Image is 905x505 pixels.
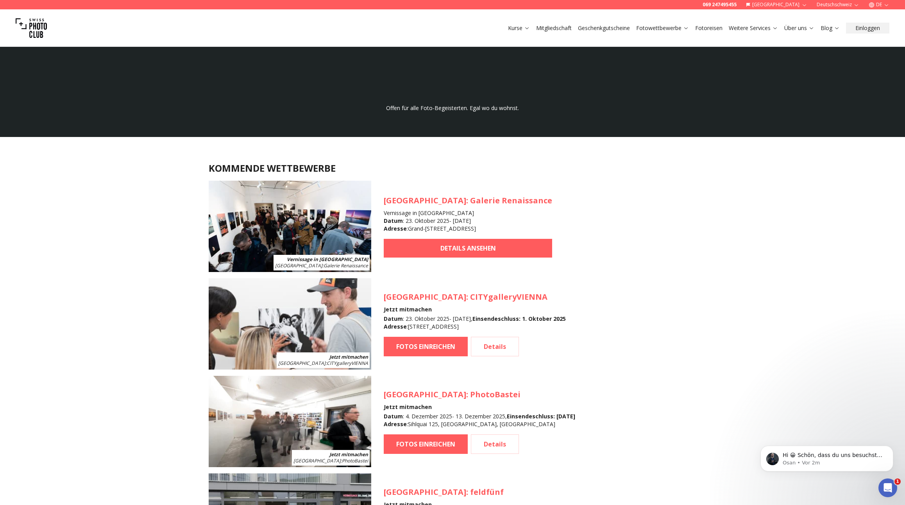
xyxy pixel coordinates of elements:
span: [GEOGRAPHIC_DATA] [384,389,466,400]
button: Über uns [781,23,817,34]
button: Mitgliedschaft [533,23,575,34]
span: 1 [894,478,901,485]
div: : 23. Oktober 2025 - [DATE] : Grand-[STREET_ADDRESS] [384,217,552,233]
button: Fotoreisen [692,23,726,34]
a: Kurse [508,24,530,32]
h4: Jetzt mitmachen [384,306,566,313]
h4: Jetzt mitmachen [384,403,575,411]
button: Fotowettbewerbe [633,23,692,34]
h3: : Galerie Renaissance [384,195,552,206]
img: SPC Photo Awards Geneva: October 2025 [209,181,371,272]
a: DETAILS ANSEHEN [384,239,552,258]
a: Geschenkgutscheine [578,24,630,32]
h3: : feldfünf [384,487,575,498]
button: Kurse [505,23,533,34]
p: Offen für alle Foto-Begeisterten. Egal wo du wohnst. [377,104,528,112]
a: FOTOS EINREICHEN [384,337,468,356]
a: 069 247495455 [703,2,737,8]
b: Datum [384,315,403,322]
span: : Galerie Renaissance [275,262,368,269]
b: Adresse [384,225,407,232]
a: FOTOS EINREICHEN [384,434,468,454]
b: Einsendeschluss : [DATE] [507,413,575,420]
h2: KOMMENDE WETTBEWERBE [209,162,696,174]
img: SPC Photo Awards WIEN Oktober 2025 [209,278,371,370]
a: Weitere Services [729,24,778,32]
span: [GEOGRAPHIC_DATA] [278,360,326,366]
iframe: Intercom notifications Nachricht [749,429,905,484]
a: Blog [821,24,840,32]
b: Datum [384,217,403,224]
b: Datum [384,413,403,420]
img: Swiss photo club [16,12,47,44]
b: Jetzt mitmachen [329,451,368,458]
span: [GEOGRAPHIC_DATA] [384,487,466,497]
div: : 23. Oktober 2025 - [DATE] , : [STREET_ADDRESS] [384,315,566,331]
button: Geschenkgutscheine [575,23,633,34]
b: Adresse [384,323,407,330]
iframe: Intercom live chat [878,478,897,497]
button: Blog [817,23,843,34]
span: [GEOGRAPHIC_DATA] [384,292,466,302]
a: Details [471,434,519,454]
button: Weitere Services [726,23,781,34]
span: [GEOGRAPHIC_DATA] [384,195,466,206]
span: [GEOGRAPHIC_DATA] [293,457,341,464]
a: Mitgliedschaft [536,24,572,32]
a: Details [471,337,519,356]
h3: : PhotoBastei [384,389,575,400]
a: Fotoreisen [695,24,723,32]
b: Adresse [384,420,407,428]
b: Jetzt mitmachen [329,354,368,360]
span: [GEOGRAPHIC_DATA] [275,262,322,269]
h3: : CITYgalleryVIENNA [384,292,566,302]
h4: Vernissage in [GEOGRAPHIC_DATA] [384,209,552,217]
span: : PhotoBastei [293,457,368,464]
b: Vernissage in [GEOGRAPHIC_DATA] [287,256,368,263]
span: : CITYgalleryVIENNA [278,360,368,366]
b: Einsendeschluss : 1. Oktober 2025 [472,315,566,322]
button: Einloggen [846,23,889,34]
a: Über uns [784,24,814,32]
div: : 4. Dezember 2025 - 13. Dezember 2025 , : Sihlquai 125, [GEOGRAPHIC_DATA], [GEOGRAPHIC_DATA] [384,413,575,428]
img: SPC Photo Awards Zürich: Dezember 2025 [209,376,371,467]
a: Fotowettbewerbe [636,24,689,32]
